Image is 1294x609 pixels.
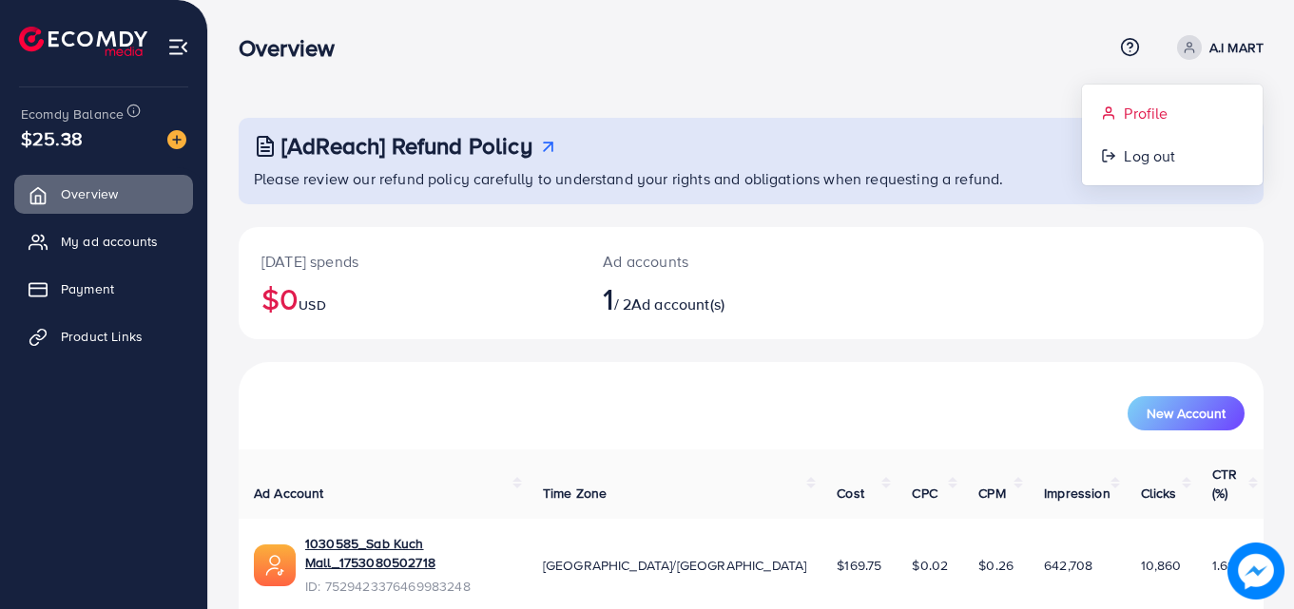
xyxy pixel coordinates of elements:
[254,167,1252,190] p: Please review our refund policy carefully to understand your rights and obligations when requesti...
[167,36,189,58] img: menu
[167,130,186,149] img: image
[254,544,296,586] img: ic-ads-acc.e4c84228.svg
[1044,484,1111,503] span: Impression
[21,105,124,124] span: Ecomdy Balance
[61,232,158,251] span: My ad accounts
[305,534,512,573] a: 1030585_Sab Kuch Mall_1753080502718
[1141,556,1182,575] span: 10,860
[61,279,114,298] span: Payment
[1169,35,1264,60] a: A.I MART
[837,484,864,503] span: Cost
[1147,407,1226,420] span: New Account
[261,280,557,316] h2: $0
[603,276,613,320] span: 1
[912,484,937,503] span: CPC
[19,27,147,56] img: logo
[261,250,557,273] p: [DATE] spends
[1044,556,1092,575] span: 642,708
[1141,484,1177,503] span: Clicks
[837,556,881,575] span: $169.75
[631,294,724,314] span: Ad account(s)
[1081,84,1264,186] ul: A.I MART
[14,222,193,260] a: My ad accounts
[14,317,193,355] a: Product Links
[978,484,1005,503] span: CPM
[1231,546,1280,595] img: image
[1212,465,1237,503] span: CTR (%)
[543,556,807,575] span: [GEOGRAPHIC_DATA]/[GEOGRAPHIC_DATA]
[1128,396,1245,430] button: New Account
[239,34,350,62] h3: Overview
[603,250,814,273] p: Ad accounts
[603,280,814,316] h2: / 2
[61,184,118,203] span: Overview
[14,175,193,213] a: Overview
[305,577,512,596] span: ID: 7529423376469983248
[912,556,948,575] span: $0.02
[281,132,532,160] h3: [AdReach] Refund Policy
[61,327,143,346] span: Product Links
[299,295,325,314] span: USD
[543,484,607,503] span: Time Zone
[254,484,324,503] span: Ad Account
[978,556,1014,575] span: $0.26
[1212,556,1236,575] span: 1.69
[1209,36,1264,59] p: A.I MART
[1124,102,1168,124] span: Profile
[1124,144,1175,167] span: Log out
[14,270,193,308] a: Payment
[21,124,83,152] span: $25.38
